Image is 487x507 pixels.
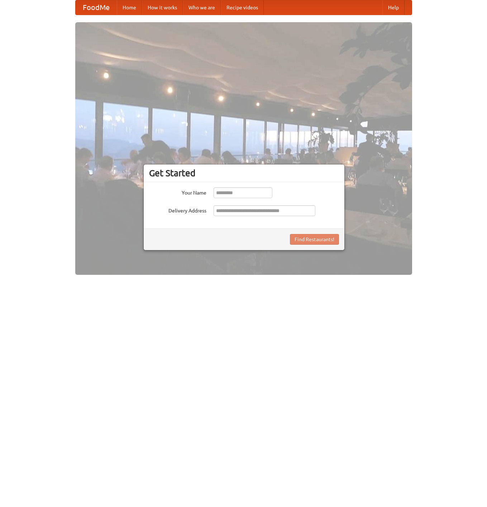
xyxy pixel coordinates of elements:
[221,0,264,15] a: Recipe videos
[290,234,339,245] button: Find Restaurants!
[149,205,206,214] label: Delivery Address
[149,168,339,178] h3: Get Started
[76,0,117,15] a: FoodMe
[382,0,405,15] a: Help
[183,0,221,15] a: Who we are
[149,187,206,196] label: Your Name
[142,0,183,15] a: How it works
[117,0,142,15] a: Home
